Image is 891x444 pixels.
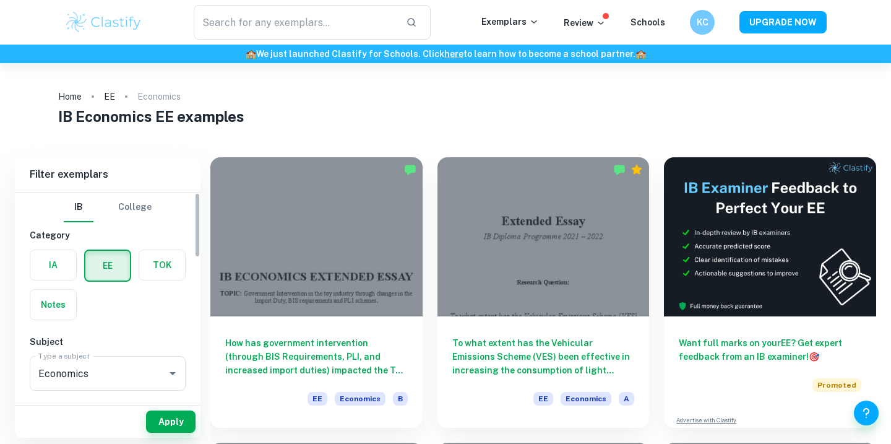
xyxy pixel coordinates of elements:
[30,335,186,349] h6: Subject
[64,193,152,222] div: Filter type choice
[679,336,861,363] h6: Want full marks on your EE ? Get expert feedback from an IB examiner!
[38,350,90,361] label: Type a subject
[619,392,634,406] span: A
[85,251,130,281] button: EE
[564,16,606,30] p: Review
[695,15,710,29] h6: KC
[437,157,650,428] a: To what extent has the Vehicular Emissions Scheme (VES) been effective in increasing the consumpt...
[690,10,715,35] button: KC
[139,250,185,280] button: TOK
[481,15,539,28] p: Exemplars
[533,392,553,406] span: EE
[15,157,200,192] h6: Filter exemplars
[30,229,186,242] h6: Category
[225,336,408,377] h6: How has government intervention (through BIS Requirements, PLI, and increased import duties) impa...
[64,193,93,222] button: IB
[246,49,256,59] span: 🏫
[393,392,408,406] span: B
[613,163,626,176] img: Marked
[664,157,876,316] img: Thumbnail
[854,401,879,425] button: Help and Feedback
[104,88,115,105] a: EE
[308,392,327,406] span: EE
[137,90,181,103] p: Economics
[58,105,833,128] h1: IB Economics EE examples
[561,392,611,406] span: Economics
[30,290,76,320] button: Notes
[164,365,181,382] button: Open
[194,5,396,40] input: Search for any exemplars...
[64,10,143,35] img: Clastify logo
[58,88,82,105] a: Home
[210,157,423,428] a: How has government intervention (through BIS Requirements, PLI, and increased import duties) impa...
[676,416,736,425] a: Advertise with Clastify
[30,250,76,280] button: IA
[809,352,819,362] span: 🎯
[739,11,827,33] button: UPGRADE NOW
[444,49,463,59] a: here
[118,193,152,222] button: College
[146,411,196,433] button: Apply
[631,17,665,27] a: Schools
[664,157,876,428] a: Want full marks on yourEE? Get expert feedback from an IB examiner!PromotedAdvertise with Clastify
[631,163,643,176] div: Premium
[2,47,889,61] h6: We just launched Clastify for Schools. Click to learn how to become a school partner.
[452,336,635,377] h6: To what extent has the Vehicular Emissions Scheme (VES) been effective in increasing the consumpt...
[404,163,416,176] img: Marked
[635,49,646,59] span: 🏫
[335,392,385,406] span: Economics
[812,378,861,392] span: Promoted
